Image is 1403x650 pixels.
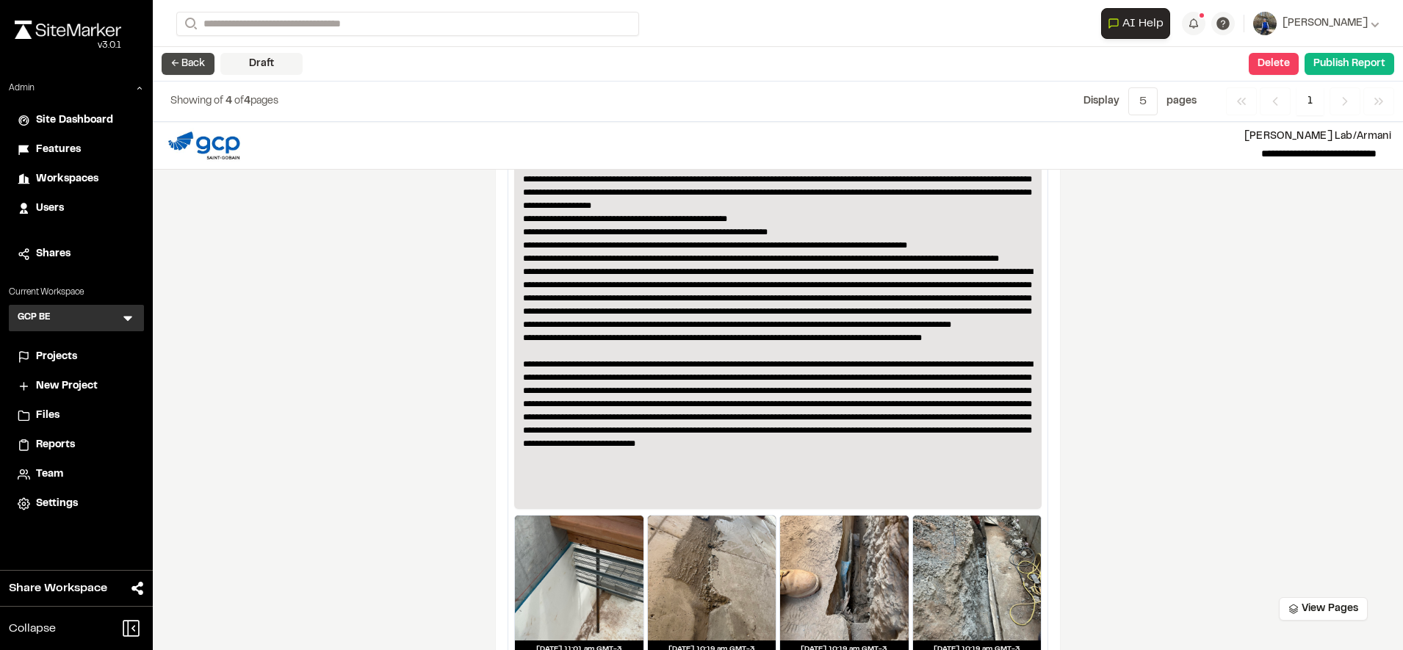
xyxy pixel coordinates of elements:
a: Files [18,408,135,424]
img: file [165,128,243,163]
span: Files [36,408,59,424]
p: of pages [170,93,278,109]
p: Current Workspace [9,286,144,299]
a: Shares [18,246,135,262]
div: Open AI Assistant [1101,8,1176,39]
span: Share Workspace [9,579,107,597]
span: Features [36,142,81,158]
span: Collapse [9,620,56,638]
h3: GCP BE [18,311,51,325]
a: Users [18,201,135,217]
div: Oh geez...please don't... [15,39,121,52]
button: Publish Report [1305,53,1394,75]
a: Team [18,466,135,483]
button: [PERSON_NAME] [1253,12,1379,35]
span: Projects [36,349,77,365]
span: Settings [36,496,78,512]
p: Display [1083,93,1119,109]
span: Team [36,466,63,483]
a: Settings [18,496,135,512]
span: Users [36,201,64,217]
span: 1 [1296,87,1324,115]
button: Delete [1249,53,1299,75]
p: page s [1166,93,1197,109]
button: Open AI Assistant [1101,8,1170,39]
a: Workspaces [18,171,135,187]
span: Reports [36,437,75,453]
button: View Pages [1279,597,1368,621]
a: Projects [18,349,135,365]
span: Workspaces [36,171,98,187]
button: ← Back [162,53,214,75]
span: Shares [36,246,71,262]
a: Features [18,142,135,158]
button: Search [176,12,203,36]
nav: Navigation [1226,87,1394,115]
a: Site Dashboard [18,112,135,129]
a: Reports [18,437,135,453]
span: [PERSON_NAME] [1283,15,1368,32]
span: Showing of [170,97,226,106]
span: 4 [244,97,250,106]
span: 4 [226,97,232,106]
span: New Project [36,378,98,394]
span: AI Help [1122,15,1164,32]
p: Admin [9,82,35,95]
a: New Project [18,378,135,394]
div: Draft [220,53,303,75]
img: rebrand.png [15,21,121,39]
img: User [1253,12,1277,35]
span: Site Dashboard [36,112,113,129]
button: 5 [1128,87,1158,115]
p: [PERSON_NAME] Lab/Armani [255,129,1391,145]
